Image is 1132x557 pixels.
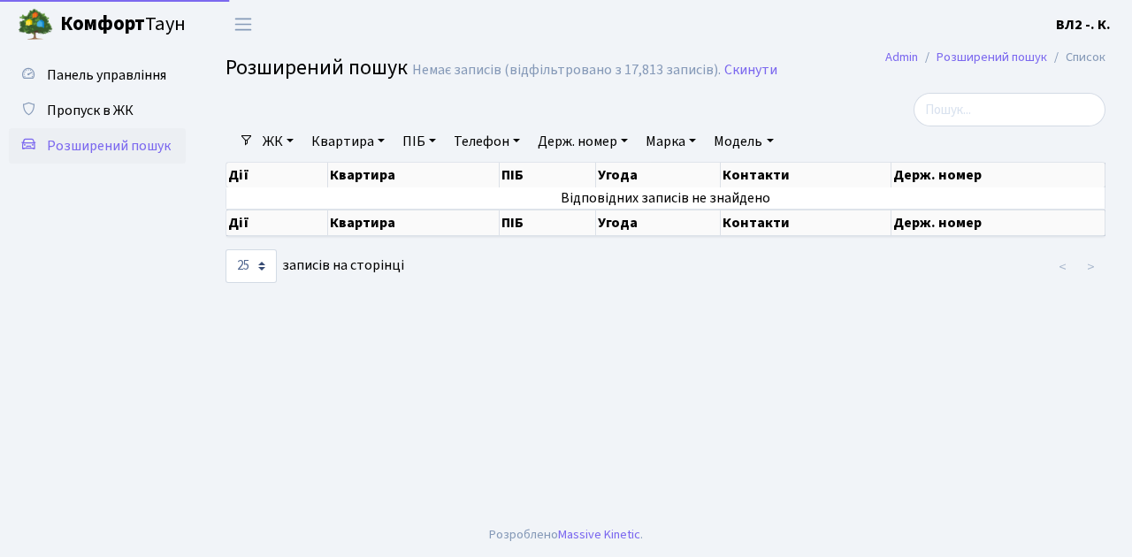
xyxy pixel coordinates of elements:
[937,48,1047,66] a: Розширений пошук
[256,126,301,156] a: ЖК
[18,7,53,42] img: logo.png
[596,210,721,236] th: Угода
[489,525,643,545] div: Розроблено .
[914,93,1105,126] input: Пошук...
[221,10,265,39] button: Переключити навігацію
[707,126,780,156] a: Модель
[328,210,501,236] th: Квартира
[9,128,186,164] a: Розширений пошук
[1047,48,1105,67] li: Список
[328,163,501,187] th: Квартира
[859,39,1132,76] nav: breadcrumb
[226,163,328,187] th: Дії
[721,210,891,236] th: Контакти
[558,525,640,544] a: Massive Kinetic
[226,249,404,283] label: записів на сторінці
[721,163,891,187] th: Контакти
[596,163,721,187] th: Угода
[47,101,134,120] span: Пропуск в ЖК
[47,136,171,156] span: Розширений пошук
[304,126,392,156] a: Квартира
[412,62,721,79] div: Немає записів (відфільтровано з 17,813 записів).
[885,48,918,66] a: Admin
[226,210,328,236] th: Дії
[395,126,443,156] a: ПІБ
[226,187,1105,209] td: Відповідних записів не знайдено
[500,210,596,236] th: ПІБ
[9,57,186,93] a: Панель управління
[531,126,635,156] a: Держ. номер
[500,163,596,187] th: ПІБ
[226,52,408,83] span: Розширений пошук
[1056,15,1111,34] b: ВЛ2 -. К.
[60,10,145,38] b: Комфорт
[447,126,527,156] a: Телефон
[639,126,703,156] a: Марка
[1056,14,1111,35] a: ВЛ2 -. К.
[47,65,166,85] span: Панель управління
[891,210,1105,236] th: Держ. номер
[891,163,1105,187] th: Держ. номер
[724,62,777,79] a: Скинути
[9,93,186,128] a: Пропуск в ЖК
[226,249,277,283] select: записів на сторінці
[60,10,186,40] span: Таун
